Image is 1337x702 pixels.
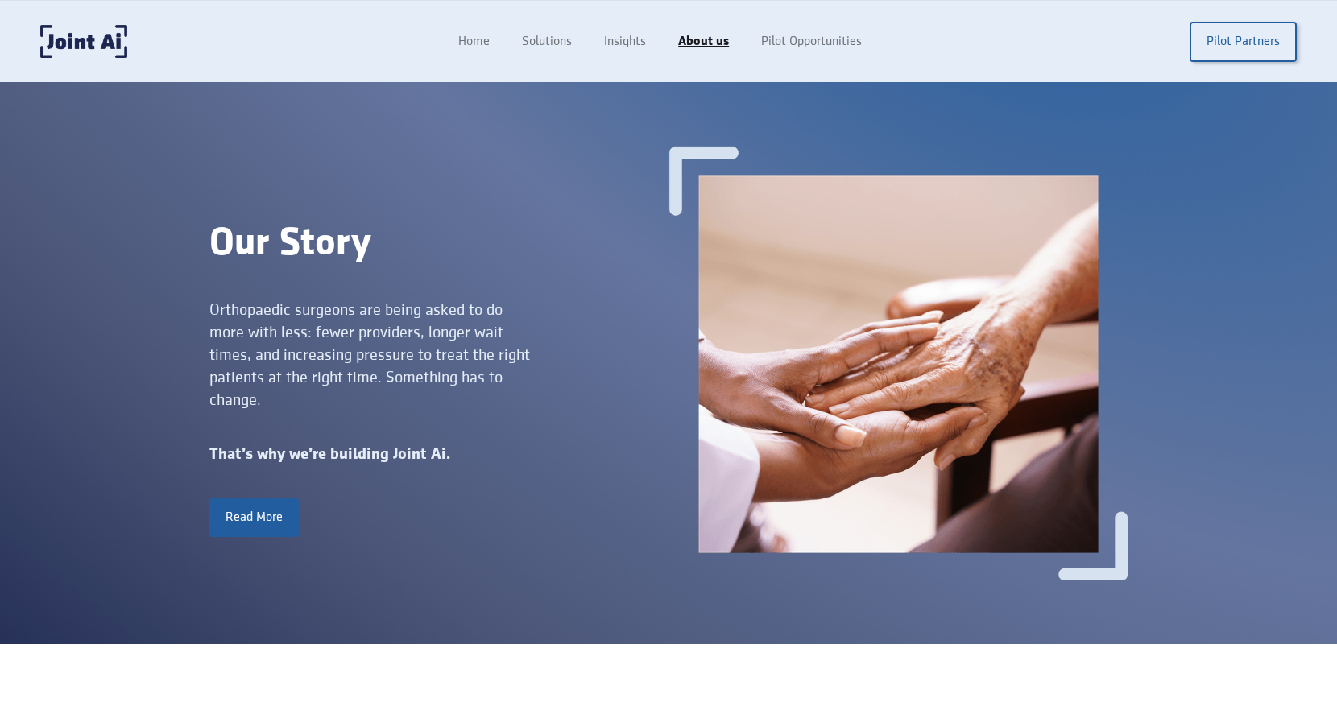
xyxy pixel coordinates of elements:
div: That’s why we’re building Joint Ai. [209,444,668,466]
a: home [40,25,127,58]
a: Pilot Partners [1190,22,1297,62]
a: Pilot Opportunities [745,27,878,57]
a: Insights [588,27,662,57]
a: About us [662,27,745,57]
a: Read More [209,498,299,537]
a: Home [442,27,506,57]
div: Our Story [209,221,668,266]
a: Solutions [506,27,588,57]
div: Orthopaedic surgeons are being asked to do more with less: fewer providers, longer wait times, an... [209,299,531,411]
